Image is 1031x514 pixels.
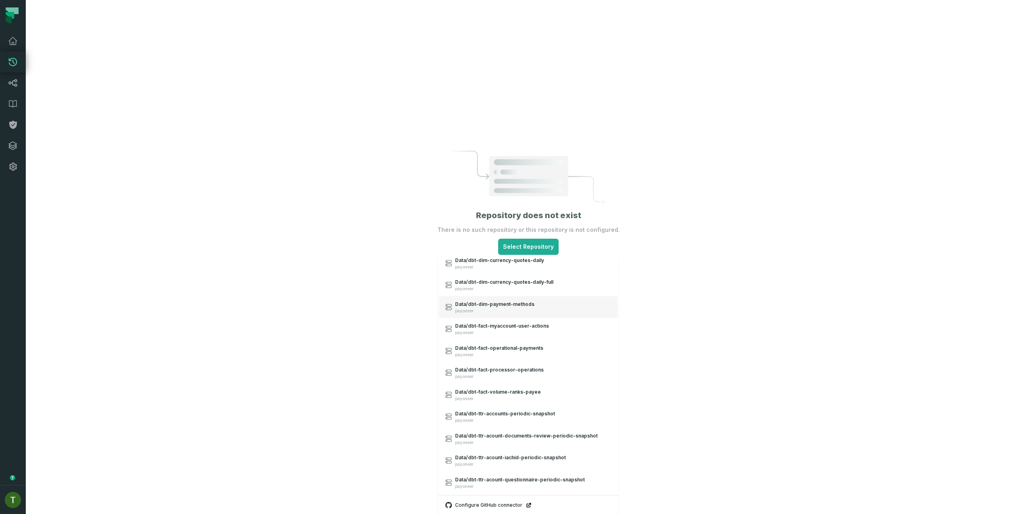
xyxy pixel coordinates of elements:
span: Data/dbt-ttr-acount-documents-review-periodic-snapshot [455,433,598,439]
span: payoneer [455,308,534,314]
span: Data/dbt-dim-currency-quotes-daily-full [455,279,553,286]
span: Data/dbt-ttr-acount-questionnaire-periodic-snapshot [455,477,585,483]
span: Data/dbt-fact-volume-ranks-payee [455,389,541,395]
span: Data/dbt-ttr-accounts-periodic-snapshot [455,411,555,417]
span: payoneer [455,264,544,270]
span: payoneer [455,330,549,336]
span: payoneer [455,484,585,489]
span: payoneer [455,374,544,380]
span: Data/dbt-fact-processor-operations [455,367,544,374]
span: Data/dbt-ttr-acount-iachid-periodic-snapshot [455,455,566,461]
span: payoneer [455,352,543,357]
span: payoneer [455,462,566,467]
span: payoneer [455,287,553,292]
span: Data/dbt-fact-operational-payments [455,345,543,351]
span: payoneer [455,418,555,423]
span: payoneer [455,440,598,445]
span: Data/dbt-dim-currency-quotes-daily [455,257,544,264]
a: Configure GitHub connector [439,497,618,514]
div: Tooltip anchor [9,474,16,481]
span: Data/dbt-dim-payment-methods [455,301,534,308]
span: Data/dbt-fact-myaccount-user-actions [455,323,549,330]
span: payoneer [455,396,541,401]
